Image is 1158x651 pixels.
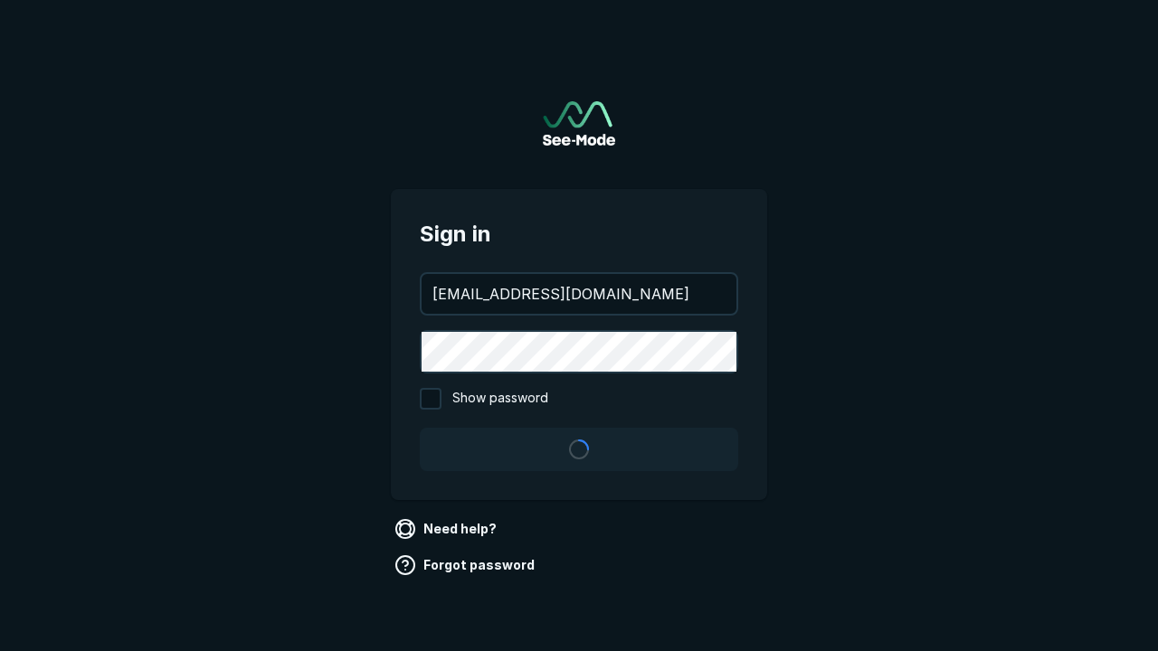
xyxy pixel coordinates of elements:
span: Sign in [420,218,738,250]
a: Go to sign in [543,101,615,146]
a: Forgot password [391,551,542,580]
span: Show password [452,388,548,410]
a: Need help? [391,514,504,543]
img: See-Mode Logo [543,101,615,146]
input: your@email.com [422,274,736,314]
